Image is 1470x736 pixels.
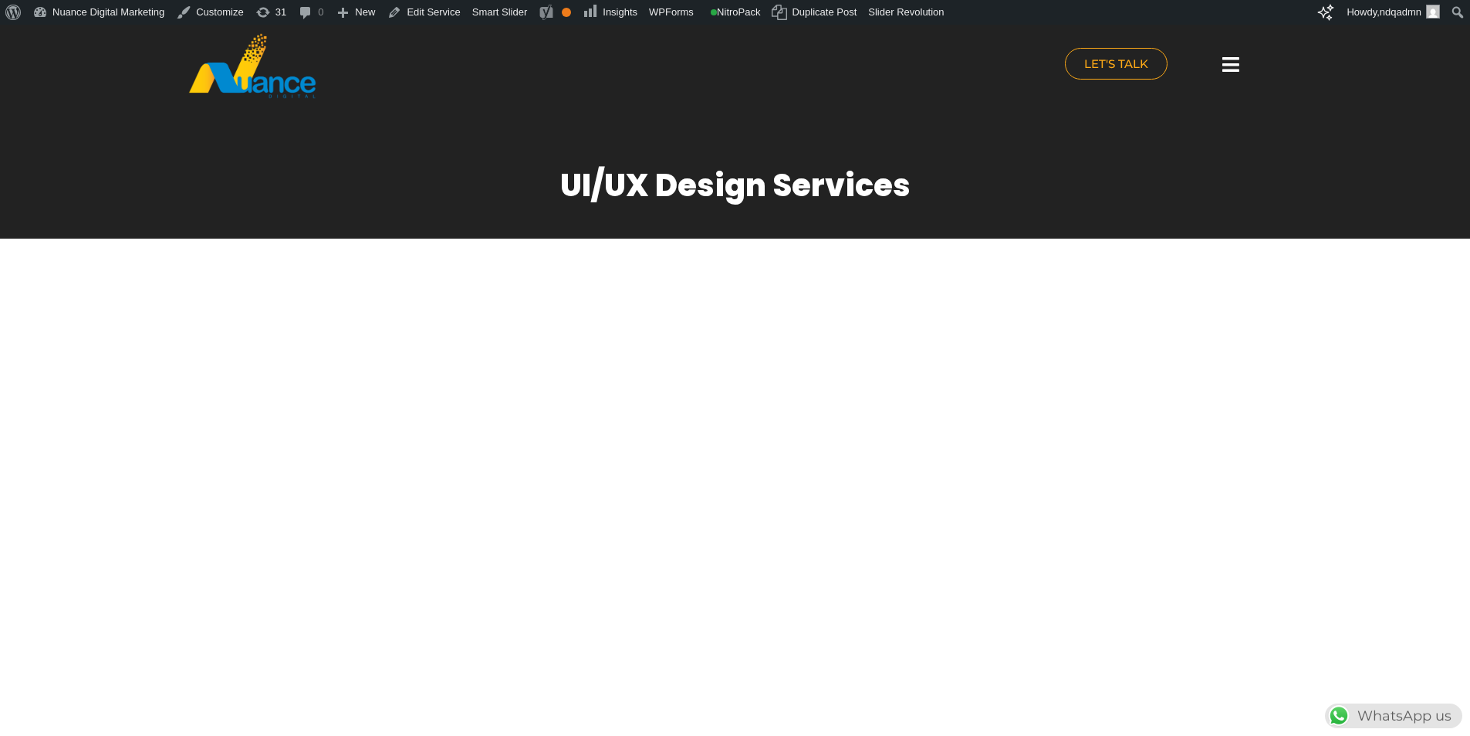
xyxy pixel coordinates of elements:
[868,6,944,18] span: Slider Revolution
[1326,704,1351,728] img: WhatsApp
[1084,58,1148,70] span: LET'S TALK
[1380,6,1421,18] span: ndqadmn
[560,167,911,204] h1: UI/UX Design Services
[188,32,317,100] img: nuance-qatar_logo
[562,8,571,17] div: OK
[188,32,728,100] a: nuance-qatar_logo
[1325,704,1462,728] div: WhatsApp us
[1325,707,1462,724] a: WhatsAppWhatsApp us
[1065,48,1168,80] a: LET'S TALK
